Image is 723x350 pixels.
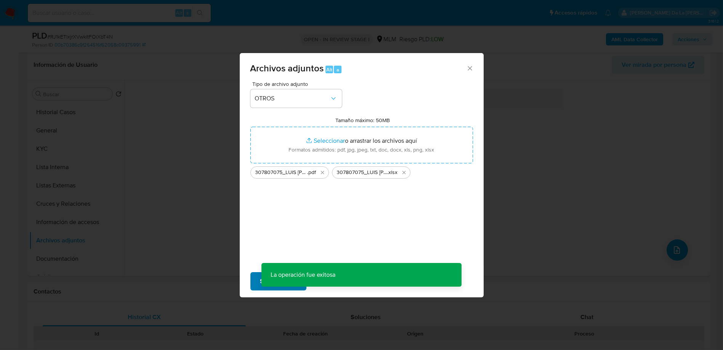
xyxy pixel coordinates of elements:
span: 307807075_LUIS [PERSON_NAME] GARCIA_SEP2025 [255,169,308,176]
span: a [337,66,339,73]
button: Eliminar 307807075_LUIS OCTAVIO AGUILAR GARCIA_SEP2025 .pdf [318,168,327,177]
span: 307807075_LUIS [PERSON_NAME] GARCIA_SEP2025_AT [337,169,388,176]
p: La operación fue exitosa [261,263,345,287]
span: .xlsx [388,169,398,176]
button: Subir archivo [250,272,306,290]
span: Subir archivo [260,273,297,290]
ul: Archivos seleccionados [250,163,473,179]
label: Tamaño máximo: 50MB [335,117,390,124]
button: Cerrar [466,65,473,71]
button: OTROS [250,89,342,108]
span: Archivos adjuntos [250,61,324,75]
button: Eliminar 307807075_LUIS OCTAVIO AGUILAR GARCIA_SEP2025_AT.xlsx [399,168,409,177]
span: Cancelar [319,273,344,290]
span: Tipo de archivo adjunto [252,81,344,87]
span: Alt [326,66,332,73]
span: OTROS [255,95,330,102]
span: .pdf [308,169,316,176]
